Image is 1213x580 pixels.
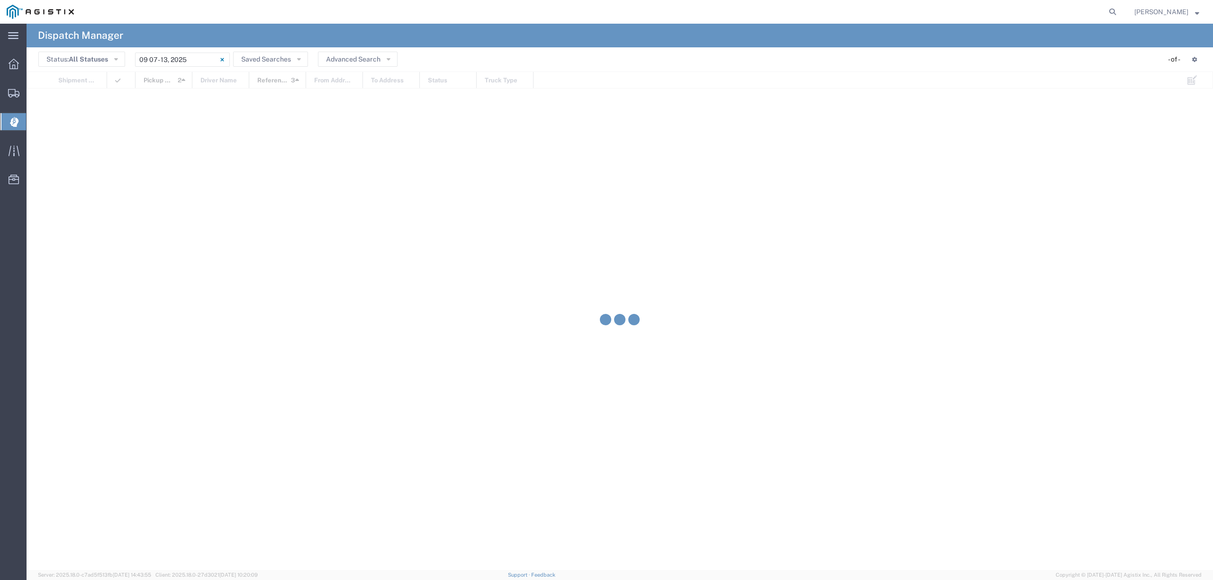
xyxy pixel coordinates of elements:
[38,24,123,47] h4: Dispatch Manager
[318,52,398,67] button: Advanced Search
[113,572,151,578] span: [DATE] 14:43:55
[1134,7,1188,17] span: Lorretta Ayala
[1056,571,1202,579] span: Copyright © [DATE]-[DATE] Agistix Inc., All Rights Reserved
[1168,54,1185,64] div: - of -
[155,572,258,578] span: Client: 2025.18.0-27d3021
[531,572,555,578] a: Feedback
[233,52,308,67] button: Saved Searches
[38,572,151,578] span: Server: 2025.18.0-c7ad5f513fb
[1134,6,1200,18] button: [PERSON_NAME]
[508,572,532,578] a: Support
[219,572,258,578] span: [DATE] 10:20:09
[69,55,108,63] span: All Statuses
[38,52,125,67] button: Status:All Statuses
[7,5,74,19] img: logo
